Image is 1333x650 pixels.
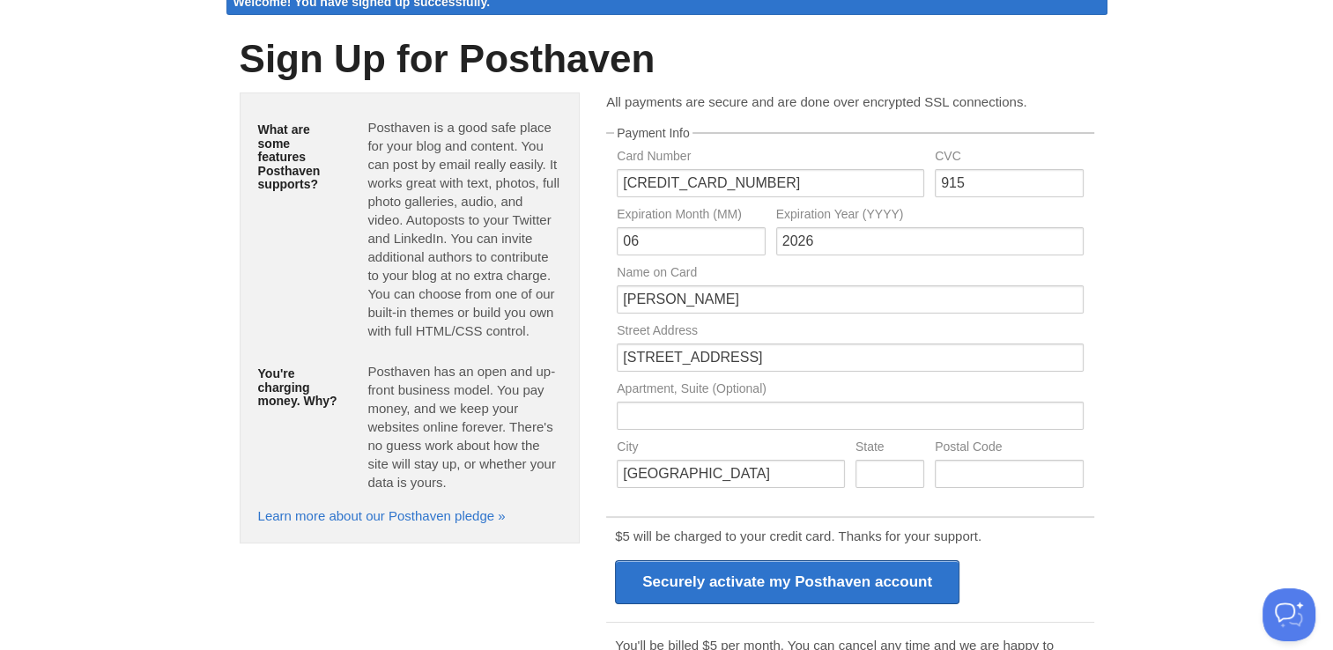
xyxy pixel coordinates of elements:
p: $5 will be charged to your credit card. Thanks for your support. [615,527,1085,545]
legend: Payment Info [614,127,692,139]
label: CVC [935,150,1083,166]
label: Card Number [617,150,924,166]
a: Learn more about our Posthaven pledge » [258,508,506,523]
label: Expiration Month (MM) [617,208,765,225]
label: Name on Card [617,266,1083,283]
p: All payments are secure and are done over encrypted SSL connections. [606,92,1093,111]
label: City [617,440,845,457]
input: Securely activate my Posthaven account [615,560,959,604]
label: Street Address [617,324,1083,341]
label: Apartment, Suite (Optional) [617,382,1083,399]
label: State [855,440,924,457]
p: Posthaven has an open and up-front business model. You pay money, and we keep your websites onlin... [367,362,561,491]
p: Posthaven is a good safe place for your blog and content. You can post by email really easily. It... [367,118,561,340]
iframe: Help Scout Beacon - Open [1263,588,1315,641]
label: Postal Code [935,440,1083,457]
label: Expiration Year (YYYY) [776,208,1084,225]
h1: Sign Up for Posthaven [240,38,1094,80]
h5: You're charging money. Why? [258,367,342,408]
h5: What are some features Posthaven supports? [258,123,342,191]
